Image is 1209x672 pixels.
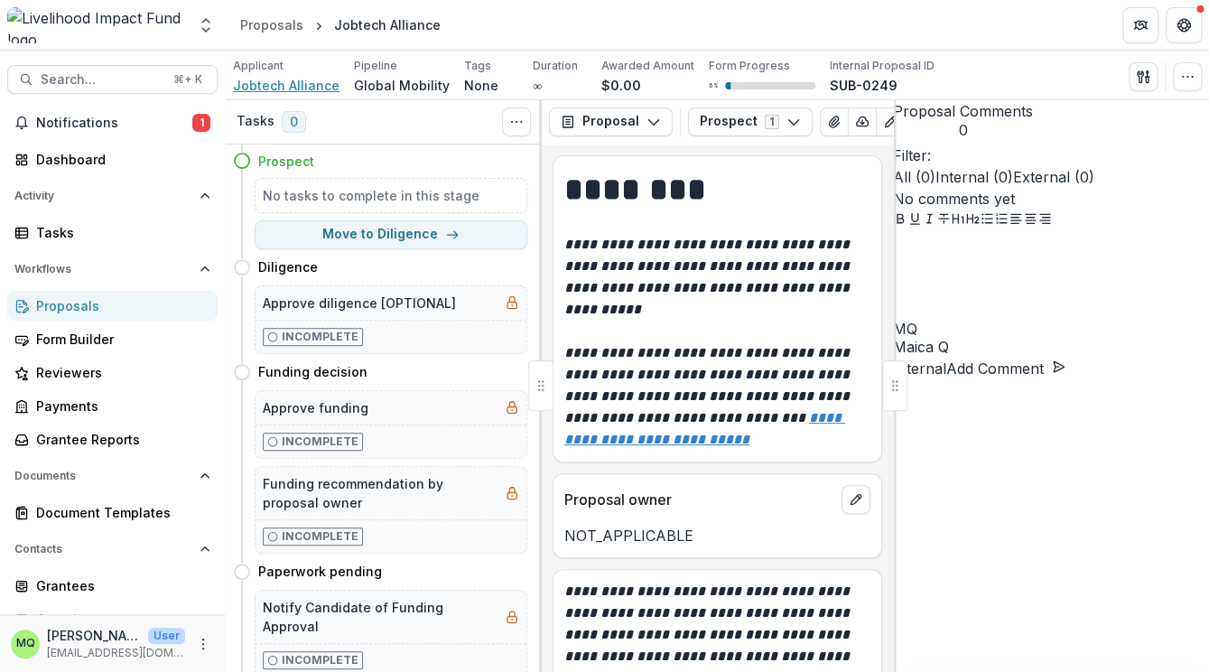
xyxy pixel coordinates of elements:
[842,485,870,514] button: edit
[233,12,448,38] nav: breadcrumb
[14,543,192,555] span: Contacts
[282,528,358,545] p: Incomplete
[7,7,186,43] img: Livelihood Impact Fund logo
[946,358,1065,379] button: Add Comment
[7,604,218,634] a: Constituents
[830,76,897,95] p: SUB-0249
[263,186,519,205] h5: No tasks to complete in this stage
[282,434,358,450] p: Incomplete
[564,525,870,546] p: NOT_APPLICABLE
[533,76,542,95] p: ∞
[36,330,203,349] div: Form Builder
[7,218,218,247] a: Tasks
[820,107,849,136] button: View Attached Files
[549,107,673,136] button: Proposal
[564,489,834,510] p: Proposal owner
[36,397,203,415] div: Payments
[7,535,218,564] button: Open Contacts
[601,58,694,74] p: Awarded Amount
[7,425,218,454] a: Grantee Reports
[709,58,790,74] p: Form Progress
[47,645,185,661] p: [EMAIL_ADDRESS][DOMAIN_NAME]
[7,358,218,387] a: Reviewers
[7,108,218,137] button: Notifications1
[7,391,218,421] a: Payments
[282,111,306,133] span: 0
[7,571,218,601] a: Grantees
[533,58,578,74] p: Duration
[263,294,456,313] h5: Approve diligence [OPTIONAL]
[258,152,314,171] h4: Prospect
[688,107,813,136] button: Prospect1
[36,610,203,629] div: Constituents
[354,58,397,74] p: Pipeline
[893,168,935,186] span: All ( 0 )
[14,470,192,482] span: Documents
[47,626,141,645] p: [PERSON_NAME]
[7,462,218,490] button: Open Documents
[980,210,994,231] button: Bullet List
[907,210,922,231] button: Underline
[1037,210,1052,231] button: Align Right
[263,474,498,512] h5: Funding recommendation by proposal owner
[7,182,218,210] button: Open Activity
[282,652,358,668] p: Incomplete
[36,150,203,169] div: Dashboard
[893,322,1209,336] div: Maica Quitain
[1166,7,1202,43] button: Get Help
[36,296,203,315] div: Proposals
[36,116,192,131] span: Notifications
[464,76,498,95] p: None
[263,398,368,417] h5: Approve funding
[994,210,1009,231] button: Ordered List
[170,70,206,89] div: ⌘ + K
[237,114,274,129] h3: Tasks
[830,58,935,74] p: Internal Proposal ID
[893,336,1209,358] p: Maica Q
[233,12,311,38] a: Proposals
[36,363,203,382] div: Reviewers
[1013,168,1094,186] span: External ( 0 )
[893,188,1209,210] p: No comments yet
[192,633,214,655] button: More
[282,329,358,345] p: Incomplete
[7,145,218,174] a: Dashboard
[193,7,219,43] button: Open entity switcher
[233,58,284,74] p: Applicant
[334,15,441,34] div: Jobtech Alliance
[951,210,965,231] button: Heading 1
[14,190,192,202] span: Activity
[965,210,980,231] button: Heading 2
[709,79,718,92] p: 6 %
[255,220,527,249] button: Move to Diligence
[601,76,641,95] p: $0.00
[893,210,907,231] button: Bold
[1122,7,1158,43] button: Partners
[354,76,450,95] p: Global Mobility
[7,324,218,354] a: Form Builder
[36,576,203,595] div: Grantees
[258,257,318,276] h4: Diligence
[240,15,303,34] div: Proposals
[464,58,491,74] p: Tags
[36,503,203,522] div: Document Templates
[502,107,531,136] button: Toggle View Cancelled Tasks
[7,291,218,321] a: Proposals
[148,628,185,644] p: User
[263,598,498,636] h5: Notify Candidate of Funding Approval
[7,498,218,527] a: Document Templates
[258,562,382,581] h4: Paperwork pending
[893,358,946,379] button: Internal
[936,210,951,231] button: Strike
[16,638,35,649] div: Maica Quitain
[14,263,192,275] span: Workflows
[192,114,210,132] span: 1
[893,145,1209,166] p: Filter:
[41,72,163,88] span: Search...
[1023,210,1037,231] button: Align Center
[233,76,339,95] a: Jobtech Alliance
[36,223,203,242] div: Tasks
[36,430,203,449] div: Grantee Reports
